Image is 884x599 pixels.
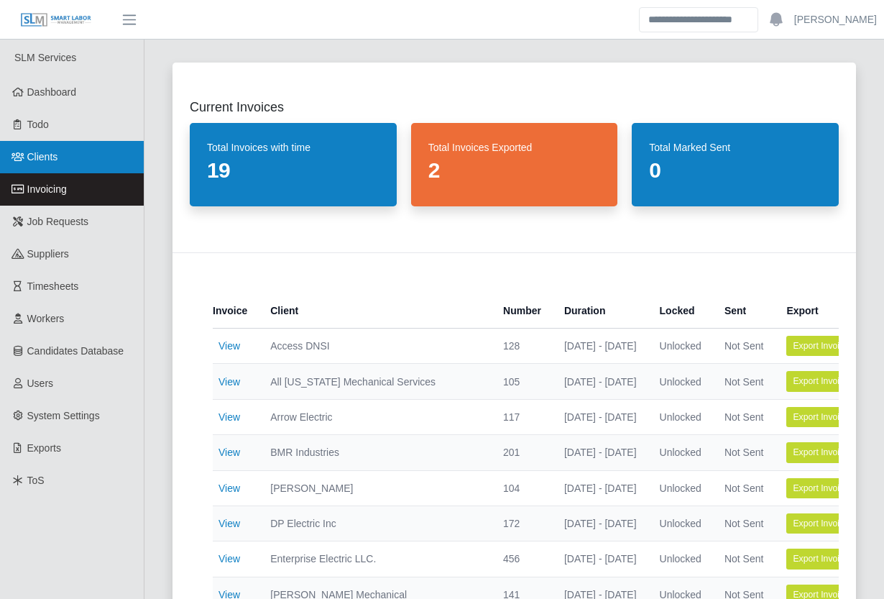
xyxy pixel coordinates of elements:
[492,329,553,364] td: 128
[27,313,65,324] span: Workers
[27,248,69,260] span: Suppliers
[259,293,492,329] th: Client
[794,12,877,27] a: [PERSON_NAME]
[553,435,648,470] td: [DATE] - [DATE]
[553,541,648,577] td: [DATE] - [DATE]
[713,293,775,329] th: Sent
[27,86,77,98] span: Dashboard
[259,470,492,506] td: [PERSON_NAME]
[190,97,839,117] h2: Current Invoices
[259,329,492,364] td: Access DNSI
[648,399,713,434] td: Unlocked
[492,470,553,506] td: 104
[553,399,648,434] td: [DATE] - [DATE]
[648,293,713,329] th: Locked
[648,470,713,506] td: Unlocked
[553,470,648,506] td: [DATE] - [DATE]
[713,399,775,434] td: Not Sent
[648,435,713,470] td: Unlocked
[27,216,89,227] span: Job Requests
[648,329,713,364] td: Unlocked
[786,371,855,391] button: Export Invoice
[713,470,775,506] td: Not Sent
[648,506,713,541] td: Unlocked
[259,541,492,577] td: Enterprise Electric LLC.
[786,478,855,498] button: Export Invoice
[428,157,601,183] dd: 2
[27,280,79,292] span: Timesheets
[492,293,553,329] th: Number
[218,340,240,352] a: View
[428,140,601,155] dt: Total Invoices Exported
[553,293,648,329] th: Duration
[649,140,821,155] dt: Total Marked Sent
[786,549,855,569] button: Export Invoice
[218,376,240,388] a: View
[27,410,100,421] span: System Settings
[775,293,867,329] th: Export
[713,506,775,541] td: Not Sent
[27,378,54,389] span: Users
[786,442,855,462] button: Export Invoice
[14,52,76,63] span: SLM Services
[27,151,58,163] span: Clients
[713,364,775,399] td: Not Sent
[713,329,775,364] td: Not Sent
[786,336,855,356] button: Export Invoice
[492,506,553,541] td: 172
[492,435,553,470] td: 201
[207,157,379,183] dd: 19
[218,447,240,458] a: View
[259,435,492,470] td: BMR Industries
[20,12,92,28] img: SLM Logo
[27,119,49,130] span: Todo
[786,407,855,427] button: Export Invoice
[27,442,61,454] span: Exports
[218,518,240,529] a: View
[553,506,648,541] td: [DATE] - [DATE]
[27,345,124,357] span: Candidates Database
[259,399,492,434] td: Arrow Electric
[492,364,553,399] td: 105
[492,541,553,577] td: 456
[218,411,240,423] a: View
[648,364,713,399] td: Unlocked
[27,475,45,486] span: ToS
[639,7,758,32] input: Search
[259,506,492,541] td: DP Electric Inc
[553,329,648,364] td: [DATE] - [DATE]
[713,541,775,577] td: Not Sent
[649,157,821,183] dd: 0
[492,399,553,434] td: 117
[207,140,379,155] dt: Total Invoices with time
[648,541,713,577] td: Unlocked
[213,293,259,329] th: Invoice
[786,513,855,534] button: Export Invoice
[713,435,775,470] td: Not Sent
[27,183,67,195] span: Invoicing
[218,483,240,494] a: View
[218,553,240,564] a: View
[259,364,492,399] td: All [US_STATE] Mechanical Services
[553,364,648,399] td: [DATE] - [DATE]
